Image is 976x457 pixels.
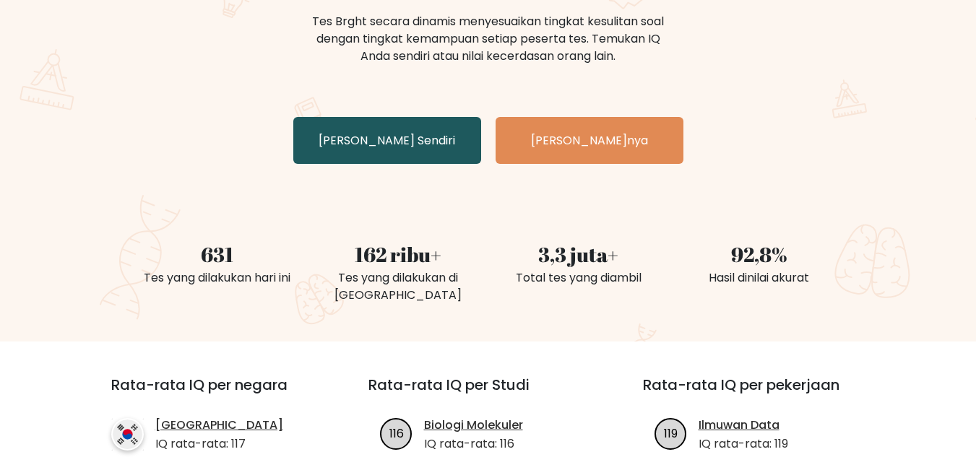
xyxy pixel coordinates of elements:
[144,269,290,286] font: Tes yang dilakukan hari ini
[664,425,678,442] text: 119
[155,417,283,434] a: [GEOGRAPHIC_DATA]
[496,117,683,164] a: [PERSON_NAME]nya
[201,240,233,268] font: 631
[531,132,648,149] font: [PERSON_NAME]nya
[368,375,530,395] font: Rata-rata IQ per Studi
[111,418,144,451] img: negara
[424,435,514,452] font: IQ rata-rata: 116
[312,13,664,64] font: Tes Brght secara dinamis menyesuaikan tingkat kesulitan soal dengan tingkat kemampuan setiap pese...
[699,417,779,433] font: Ilmuwan Data
[424,417,523,434] a: Biologi Molekuler
[699,417,788,434] a: Ilmuwan Data
[334,269,462,303] font: Tes yang dilakukan di [GEOGRAPHIC_DATA]
[111,375,288,395] font: Rata-rata IQ per negara
[699,435,788,452] font: IQ rata-rata: 119
[731,240,787,268] font: 92,8%
[516,269,642,286] font: Total tes yang diambil
[643,375,839,395] font: Rata-rata IQ per pekerjaan
[293,117,481,164] a: [PERSON_NAME] Sendiri
[709,269,809,286] font: Hasil dinilai akurat
[538,240,618,268] font: 3,3 juta+
[355,240,441,268] font: 162 ribu+
[389,425,403,442] text: 116
[155,435,246,452] font: IQ rata-rata: 117
[319,132,455,149] font: [PERSON_NAME] Sendiri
